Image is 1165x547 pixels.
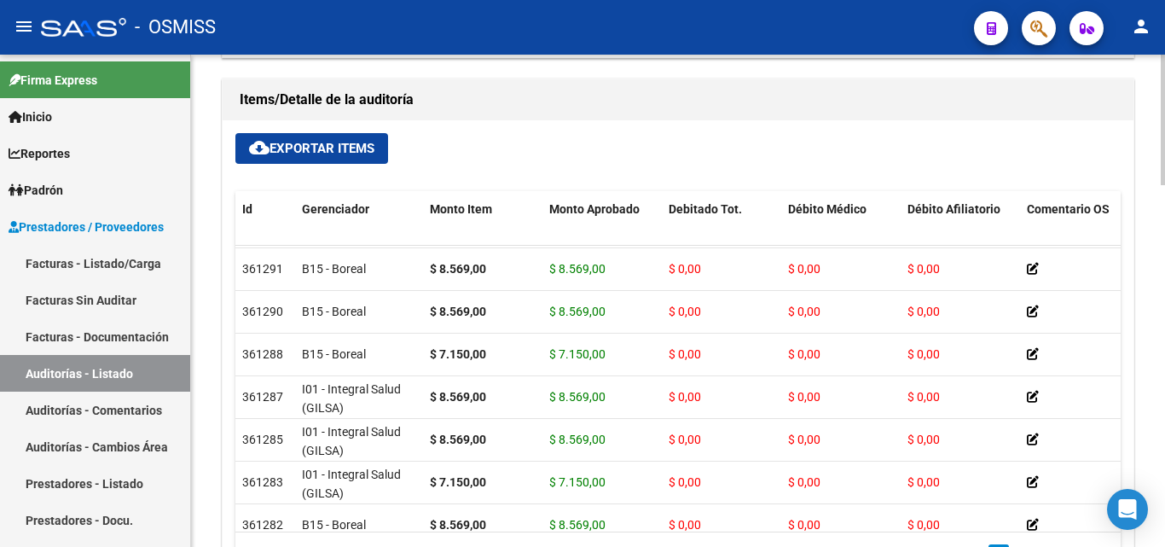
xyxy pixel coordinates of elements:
span: B15 - Boreal [302,305,366,318]
span: Reportes [9,144,70,163]
datatable-header-cell: Débito Afiliatorio [901,191,1020,266]
span: $ 8.569,00 [549,305,606,318]
span: - OSMISS [135,9,216,46]
span: $ 8.569,00 [549,390,606,404]
span: 361288 [242,347,283,361]
mat-icon: cloud_download [249,137,270,158]
span: Firma Express [9,71,97,90]
span: 361282 [242,518,283,532]
span: $ 0,00 [669,262,701,276]
span: $ 0,00 [669,475,701,489]
span: Debitado Tot. [669,202,742,216]
span: Prestadores / Proveedores [9,218,164,236]
span: $ 7.150,00 [549,347,606,361]
span: $ 0,00 [788,347,820,361]
span: B15 - Boreal [302,347,366,361]
span: $ 0,00 [669,305,701,318]
span: Débito Afiliatorio [907,202,1000,216]
datatable-header-cell: Debitado Tot. [662,191,781,266]
div: Open Intercom Messenger [1107,489,1148,530]
span: Padrón [9,181,63,200]
datatable-header-cell: Monto Item [423,191,542,266]
span: $ 0,00 [788,475,820,489]
span: I01 - Integral Salud (GILSA) [302,468,401,501]
span: $ 0,00 [788,518,820,532]
strong: $ 8.569,00 [430,433,486,446]
span: $ 0,00 [788,305,820,318]
strong: $ 8.569,00 [430,390,486,404]
span: Inicio [9,108,52,126]
button: Exportar Items [235,133,388,164]
span: I01 - Integral Salud (GILSA) [302,425,401,458]
span: $ 0,00 [669,433,701,446]
span: $ 0,00 [907,262,940,276]
h1: Items/Detalle de la auditoría [240,86,1116,113]
span: Monto Aprobado [549,202,640,216]
span: $ 0,00 [788,262,820,276]
datatable-header-cell: Débito Médico [781,191,901,266]
span: $ 0,00 [669,347,701,361]
span: Id [242,202,252,216]
span: Gerenciador [302,202,369,216]
span: I01 - Integral Salud (GILSA) [302,382,401,416]
span: $ 8.569,00 [549,433,606,446]
strong: $ 7.150,00 [430,475,486,489]
span: Débito Médico [788,202,867,216]
strong: $ 8.569,00 [430,305,486,318]
span: 361285 [242,433,283,446]
span: $ 0,00 [669,390,701,404]
span: 361283 [242,475,283,489]
span: $ 0,00 [907,518,940,532]
span: $ 8.569,00 [549,262,606,276]
span: $ 0,00 [788,390,820,404]
span: $ 0,00 [907,305,940,318]
mat-icon: menu [14,16,34,37]
strong: $ 7.150,00 [430,347,486,361]
span: 361290 [242,305,283,318]
datatable-header-cell: Monto Aprobado [542,191,662,266]
span: $ 7.150,00 [549,475,606,489]
span: $ 0,00 [669,518,701,532]
span: $ 0,00 [907,347,940,361]
span: Exportar Items [249,141,374,156]
span: 361291 [242,262,283,276]
span: B15 - Boreal [302,518,366,532]
strong: $ 8.569,00 [430,518,486,532]
datatable-header-cell: Id [235,191,295,266]
span: $ 0,00 [907,475,940,489]
span: $ 8.569,00 [549,518,606,532]
span: Monto Item [430,202,492,216]
span: Comentario OS [1027,202,1110,216]
span: 361287 [242,390,283,404]
datatable-header-cell: Gerenciador [295,191,423,266]
span: $ 0,00 [907,433,940,446]
span: $ 0,00 [907,390,940,404]
mat-icon: person [1131,16,1151,37]
span: $ 0,00 [788,433,820,446]
strong: $ 8.569,00 [430,262,486,276]
span: B15 - Boreal [302,262,366,276]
